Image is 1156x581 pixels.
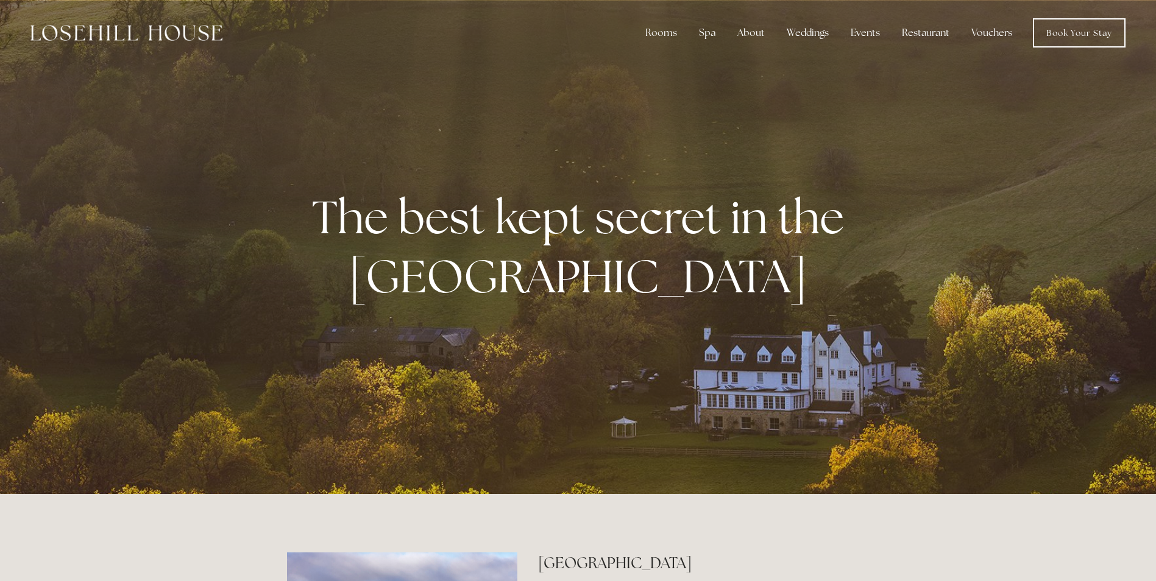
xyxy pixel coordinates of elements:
[1033,18,1126,48] a: Book Your Stay
[841,21,890,45] div: Events
[728,21,775,45] div: About
[636,21,687,45] div: Rooms
[30,25,222,41] img: Losehill House
[962,21,1022,45] a: Vouchers
[689,21,725,45] div: Spa
[892,21,959,45] div: Restaurant
[312,187,854,306] strong: The best kept secret in the [GEOGRAPHIC_DATA]
[538,552,869,574] h2: [GEOGRAPHIC_DATA]
[777,21,839,45] div: Weddings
